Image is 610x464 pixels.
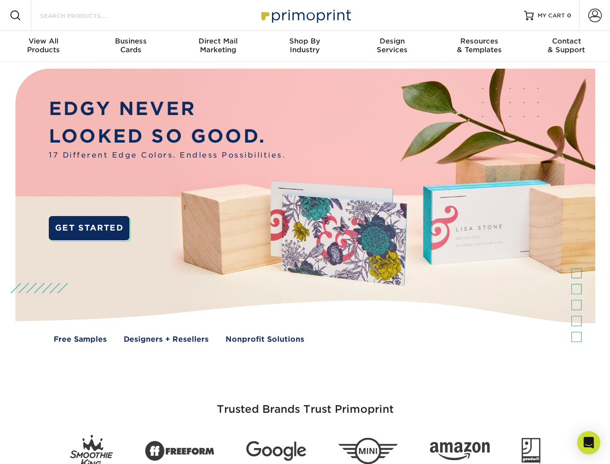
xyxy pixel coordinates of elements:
p: LOOKED SO GOOD. [49,123,285,150]
div: & Support [523,37,610,54]
a: GET STARTED [49,216,129,240]
a: BusinessCards [87,31,174,62]
a: Direct MailMarketing [174,31,261,62]
div: & Templates [436,37,523,54]
a: Contact& Support [523,31,610,62]
h3: Trusted Brands Trust Primoprint [23,380,588,427]
div: Cards [87,37,174,54]
a: Shop ByIndustry [261,31,348,62]
div: Industry [261,37,348,54]
a: DesignServices [349,31,436,62]
span: MY CART [538,12,565,20]
span: Design [349,37,436,45]
img: Google [246,441,306,461]
div: Marketing [174,37,261,54]
img: Primoprint [257,5,354,26]
a: Resources& Templates [436,31,523,62]
a: Free Samples [54,334,107,345]
img: Amazon [430,442,490,461]
span: Contact [523,37,610,45]
span: 0 [567,12,571,19]
input: SEARCH PRODUCTS..... [39,10,133,21]
span: Shop By [261,37,348,45]
span: Resources [436,37,523,45]
a: Designers + Resellers [124,334,209,345]
div: Open Intercom Messenger [577,431,600,454]
img: Goodwill [522,438,540,464]
div: Services [349,37,436,54]
span: Business [87,37,174,45]
p: EDGY NEVER [49,95,285,123]
span: 17 Different Edge Colors. Endless Possibilities. [49,150,285,161]
span: Direct Mail [174,37,261,45]
a: Nonprofit Solutions [226,334,304,345]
